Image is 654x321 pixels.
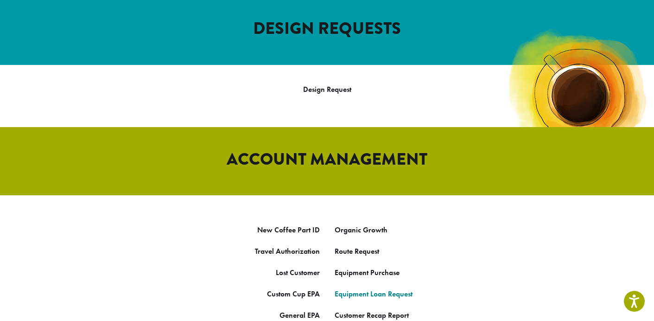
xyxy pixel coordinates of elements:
[335,268,393,277] a: Equipment Purcha
[267,289,320,299] a: Custom Cup EPA
[335,310,409,320] a: Customer Recap Report
[63,149,591,169] h2: ACCOUNT MANAGEMENT
[255,246,320,256] a: Travel Authorization
[335,225,387,235] a: Organic Growth
[257,225,320,235] a: New Coffee Part ID
[63,19,591,39] h2: DESIGN REQUESTS
[276,268,320,277] a: Lost Customer
[303,84,351,94] a: Design Request
[393,268,400,277] a: se
[335,289,413,299] a: Equipment Loan Request
[335,246,379,256] a: Route Request
[279,310,320,320] a: General EPA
